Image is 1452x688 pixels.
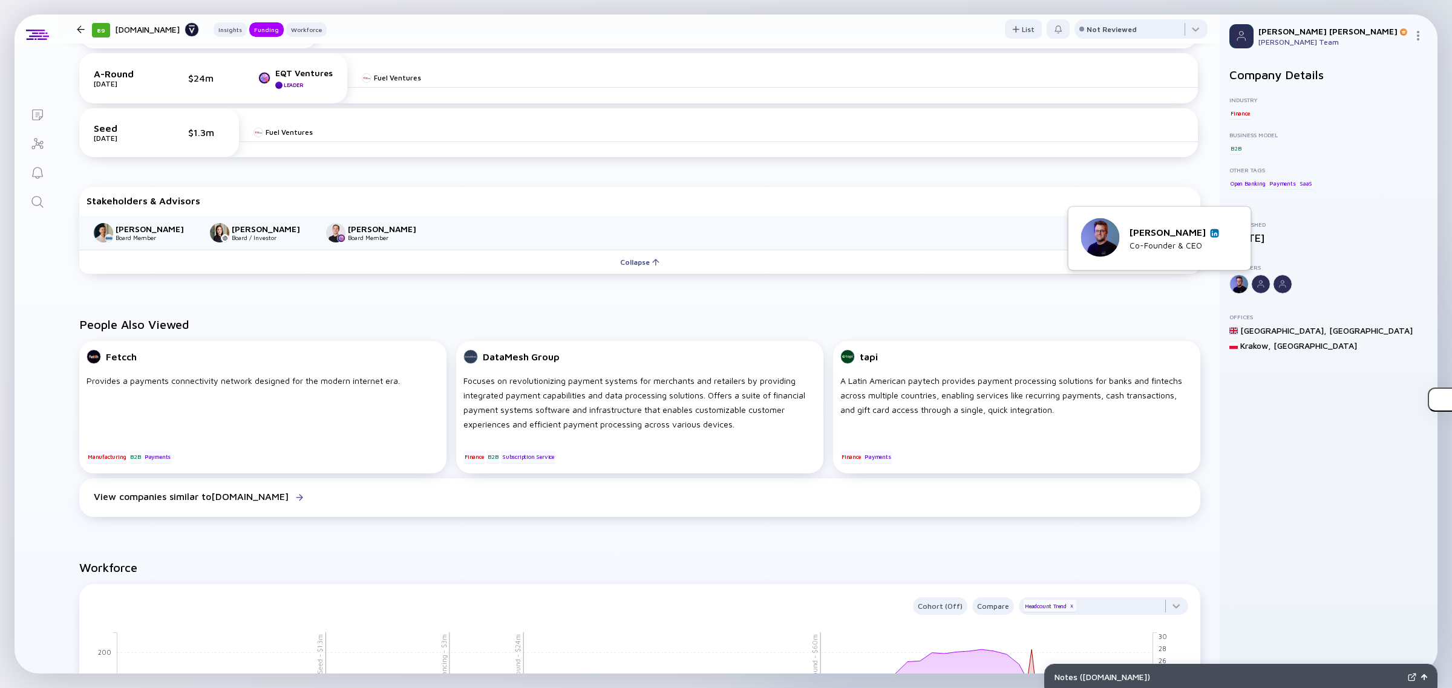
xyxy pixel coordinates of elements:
[972,599,1014,613] div: Compare
[1229,177,1267,189] div: Open Banking
[92,23,110,37] div: 89
[99,647,112,655] tspan: 200
[188,127,224,138] div: $1.3m
[1229,326,1238,335] img: United Kingdom Flag
[1229,221,1428,228] div: Established
[249,24,284,36] div: Funding
[94,68,154,79] div: A-Round
[129,451,142,463] div: B2B
[116,224,195,234] div: [PERSON_NAME]
[1240,325,1327,336] div: [GEOGRAPHIC_DATA] ,
[232,234,312,241] div: Board / Investor
[463,451,485,463] div: Finance
[1229,166,1428,174] div: Other Tags
[1258,37,1408,47] div: [PERSON_NAME] Team
[284,82,303,88] div: Leader
[1229,232,1428,244] div: [DATE]
[613,253,667,271] div: Collapse
[348,234,428,241] div: Board Member
[860,351,878,362] div: tapi
[1229,264,1428,271] div: Founders
[1055,672,1403,682] div: Notes ( [DOMAIN_NAME] )
[79,250,1200,274] button: Collapse
[1229,342,1238,350] img: Poland Flag
[1408,673,1416,681] img: Expand Notes
[1329,325,1413,336] div: [GEOGRAPHIC_DATA]
[79,341,446,478] a: FetcchProvides a payments connectivity network designed for the modern internet era.Manufacturing...
[87,374,439,432] div: Provides a payments connectivity network designed for the modern internet era.
[913,599,967,613] div: Cohort (Off)
[232,224,312,234] div: [PERSON_NAME]
[326,223,345,242] img: Tom Mendoza picture
[1081,218,1120,257] img: Steffen Vollert picture
[214,24,247,36] div: Insights
[79,560,1200,574] h2: Workforce
[188,73,224,83] div: $24m
[116,234,195,241] div: Board Member
[913,597,967,615] button: Cohort (Off)
[840,374,1193,432] div: A Latin American paytech provides payment processing solutions for banks and fintechs across mult...
[15,99,60,128] a: Lists
[1240,340,1271,351] div: Krakow ,
[972,597,1014,615] button: Compare
[1229,107,1251,119] div: Finance
[143,451,172,463] div: Payments
[1229,131,1428,138] div: Business Model
[214,22,247,37] button: Insights
[1159,644,1166,652] tspan: 28
[94,123,154,134] div: Seed
[1212,230,1218,236] img: Steffen Vollert Linkedin Profile
[1005,19,1042,39] button: List
[1229,24,1254,48] img: Profile Picture
[106,351,137,362] div: Fetcch
[1159,657,1166,664] tspan: 26
[253,128,313,137] a: Fuel Ventures
[486,451,499,463] div: B2B
[286,24,327,36] div: Workforce
[15,128,60,157] a: Investor Map
[79,317,1200,331] h2: People Also Viewed
[115,22,199,37] div: [DOMAIN_NAME]
[833,341,1200,478] a: tapiA Latin American paytech provides payment processing solutions for banks and fintechs across ...
[1258,26,1408,36] div: [PERSON_NAME] [PERSON_NAME]
[249,22,284,37] button: Funding
[1413,31,1423,41] img: Menu
[348,224,428,234] div: [PERSON_NAME]
[210,223,229,242] img: Angela Zhu picture
[1298,177,1313,189] div: SaaS
[94,134,154,143] div: [DATE]
[15,186,60,215] a: Search
[483,351,560,362] div: DataMesh Group
[1229,142,1242,154] div: B2B
[863,451,892,463] div: Payments
[463,374,816,432] div: Focuses on revolutionizing payment systems for merchants and retailers by providing integrated pa...
[362,73,421,82] a: Fuel Ventures
[374,73,421,82] div: Fuel Ventures
[266,128,313,137] div: Fuel Ventures
[1229,68,1428,82] h2: Company Details
[456,341,823,478] a: DataMesh GroupFocuses on revolutionizing payment systems for merchants and retailers by providing...
[275,68,333,78] div: EQT Ventures
[1268,177,1297,189] div: Payments
[501,451,555,463] div: Subscription Service
[1229,313,1428,320] div: Offices
[1130,240,1219,250] div: Co-Founder & CEO
[94,79,154,88] div: [DATE]
[87,195,1193,206] div: Stakeholders & Advisors
[1068,603,1075,610] div: x
[1005,20,1042,39] div: List
[1024,600,1076,612] div: Headcount Trend
[1159,632,1167,640] tspan: 30
[1274,340,1357,351] div: [GEOGRAPHIC_DATA]
[286,22,327,37] button: Workforce
[94,223,113,242] img: Eric Liaw picture
[87,451,127,463] div: Manufacturing
[15,157,60,186] a: Reminders
[1229,96,1428,103] div: Industry
[1421,674,1427,680] img: Open Notes
[1130,227,1219,238] div: [PERSON_NAME]
[1087,25,1137,34] div: Not Reviewed
[258,68,333,89] a: EQT VenturesLeader
[94,491,289,502] div: View companies similar to [DOMAIN_NAME]
[840,451,862,463] div: Finance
